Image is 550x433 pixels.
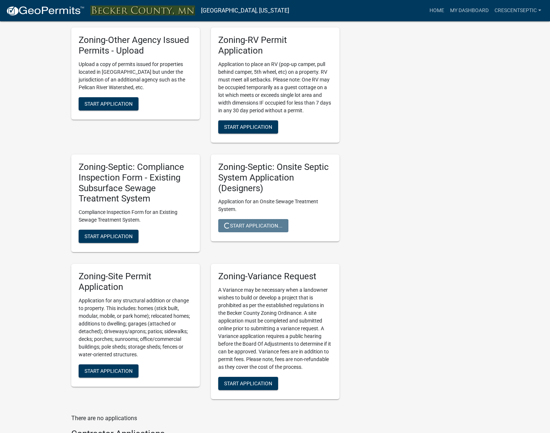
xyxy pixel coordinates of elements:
[79,97,139,110] button: Start Application
[85,101,133,107] span: Start Application
[218,198,332,213] p: Application for an Onsite Sewage Treatment System.
[447,4,492,18] a: My Dashboard
[218,162,332,193] h5: Zoning-Septic: Onsite Septic System Application (Designers)
[79,364,139,378] button: Start Application
[79,271,193,292] h5: Zoning-Site Permit Application
[79,230,139,243] button: Start Application
[427,4,447,18] a: Home
[218,271,332,282] h5: Zoning-Variance Request
[90,6,195,15] img: Becker County, Minnesota
[224,381,272,386] span: Start Application
[224,124,272,130] span: Start Application
[218,377,278,390] button: Start Application
[79,297,193,359] p: Application for any structural addition or change to property. This includes: homes (stick built,...
[224,223,283,229] span: Start Application...
[71,414,339,423] p: There are no applications
[218,61,332,114] p: Application to place an RV (pop-up camper, pull behind camper, 5th wheel, etc) on a property. RV ...
[218,219,288,232] button: Start Application...
[218,286,332,371] p: A Variance may be necessary when a landowner wishes to build or develop a project that is prohibi...
[85,233,133,239] span: Start Application
[85,368,133,374] span: Start Application
[218,120,278,134] button: Start Application
[79,162,193,204] h5: Zoning-Septic: Compliance Inspection Form - Existing Subsurface Sewage Treatment System
[79,208,193,224] p: Compliance Inspection Form for an Existing Sewage Treatment System.
[79,35,193,56] h5: Zoning-Other Agency Issued Permits - Upload
[492,4,544,18] a: Crescentseptic
[79,61,193,91] p: Upload a copy of permits issued for properties located in [GEOGRAPHIC_DATA] but under the jurisdi...
[201,4,289,17] a: [GEOGRAPHIC_DATA], [US_STATE]
[218,35,332,56] h5: Zoning-RV Permit Application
